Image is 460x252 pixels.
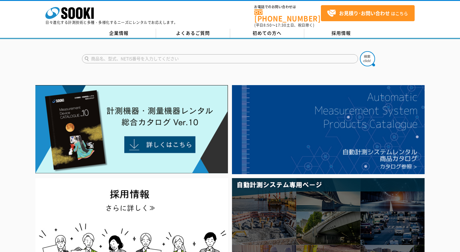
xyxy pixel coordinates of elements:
a: よくあるご質問 [156,29,230,38]
input: 商品名、型式、NETIS番号を入力してください [82,54,358,63]
span: 17:30 [276,22,286,28]
strong: お見積り･お問い合わせ [339,9,390,17]
a: 企業情報 [82,29,156,38]
span: 初めての方へ [253,30,282,36]
span: お電話でのお問い合わせは [254,5,321,9]
a: [PHONE_NUMBER] [254,9,321,22]
p: 日々進化する計測技術と多種・多様化するニーズにレンタルでお応えします。 [45,21,178,24]
img: Catalog Ver10 [35,85,228,174]
img: btn_search.png [360,51,375,66]
a: 採用情報 [304,29,378,38]
img: 自動計測システムカタログ [232,85,425,174]
a: お見積り･お問い合わせはこちら [321,5,415,21]
a: 初めての方へ [230,29,304,38]
span: 8:50 [263,22,272,28]
span: (平日 ～ 土日、祝日除く) [254,22,314,28]
span: はこちら [327,9,408,18]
